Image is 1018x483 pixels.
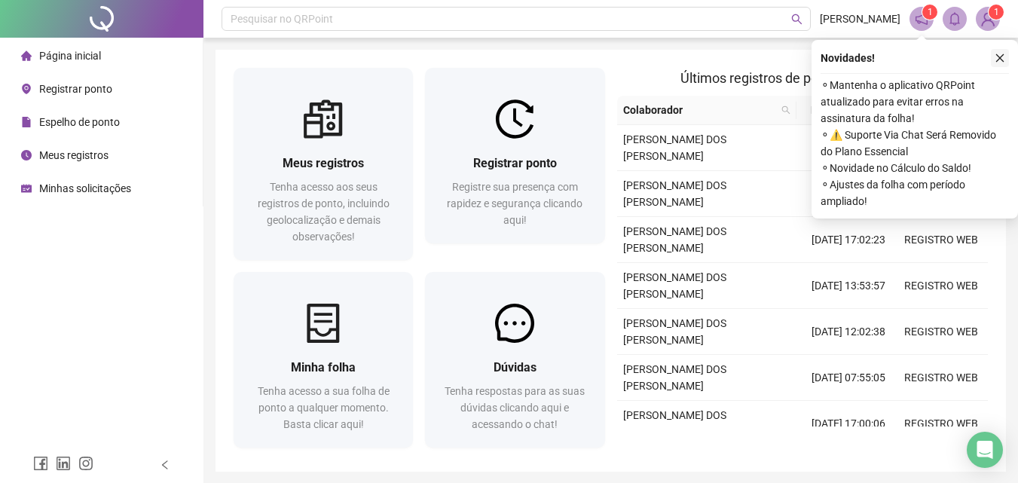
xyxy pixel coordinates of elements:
span: search [791,14,802,25]
span: left [160,460,170,470]
td: REGISTRO WEB [895,217,988,263]
span: [PERSON_NAME] [820,11,900,27]
td: REGISTRO WEB [895,263,988,309]
span: Minhas solicitações [39,182,131,194]
a: Minha folhaTenha acesso a sua folha de ponto a qualquer momento. Basta clicar aqui! [234,272,413,448]
sup: 1 [922,5,937,20]
th: Data/Hora [796,96,886,125]
span: [PERSON_NAME] DOS [PERSON_NAME] [623,271,726,300]
span: ⚬ Novidade no Cálculo do Saldo! [821,160,1009,176]
span: ⚬ Ajustes da folha com período ampliado! [821,176,1009,209]
span: bell [948,12,961,26]
span: Tenha respostas para as suas dúvidas clicando aqui e acessando o chat! [445,385,585,430]
span: Minha folha [291,360,356,374]
span: instagram [78,456,93,471]
td: [DATE] 17:02:23 [802,217,895,263]
div: Open Intercom Messenger [967,432,1003,468]
span: Página inicial [39,50,101,62]
a: Meus registrosTenha acesso aos seus registros de ponto, incluindo geolocalização e demais observa... [234,68,413,260]
td: [DATE] 12:01:36 [802,125,895,171]
td: REGISTRO WEB [895,401,988,447]
span: Últimos registros de ponto sincronizados [680,70,924,86]
span: clock-circle [21,150,32,160]
td: [DATE] 07:55:03 [802,171,895,217]
sup: Atualize o seu contato no menu Meus Dados [989,5,1004,20]
a: DúvidasTenha respostas para as suas dúvidas clicando aqui e acessando o chat! [425,272,604,448]
span: Meus registros [39,149,109,161]
span: linkedin [56,456,71,471]
a: Registrar pontoRegistre sua presença com rapidez e segurança clicando aqui! [425,68,604,243]
td: [DATE] 07:55:05 [802,355,895,401]
span: Dúvidas [494,360,537,374]
span: 1 [928,7,933,17]
span: Tenha acesso a sua folha de ponto a qualquer momento. Basta clicar aqui! [258,385,390,430]
span: 1 [994,7,999,17]
span: ⚬ Mantenha o aplicativo QRPoint atualizado para evitar erros na assinatura da folha! [821,77,1009,127]
span: Novidades ! [821,50,875,66]
span: Registrar ponto [39,83,112,95]
span: Registrar ponto [473,156,557,170]
span: search [781,105,790,115]
span: facebook [33,456,48,471]
span: Data/Hora [802,102,868,118]
span: environment [21,84,32,94]
td: REGISTRO WEB [895,309,988,355]
span: [PERSON_NAME] DOS [PERSON_NAME] [623,133,726,162]
span: [PERSON_NAME] DOS [PERSON_NAME] [623,363,726,392]
span: [PERSON_NAME] DOS [PERSON_NAME] [623,409,726,438]
span: [PERSON_NAME] DOS [PERSON_NAME] [623,179,726,208]
td: [DATE] 12:02:38 [802,309,895,355]
span: file [21,117,32,127]
span: [PERSON_NAME] DOS [PERSON_NAME] [623,225,726,254]
span: Meus registros [283,156,364,170]
span: [PERSON_NAME] DOS [PERSON_NAME] [623,317,726,346]
span: home [21,50,32,61]
span: close [995,53,1005,63]
span: schedule [21,183,32,194]
span: Colaborador [623,102,776,118]
img: 72295 [977,8,999,30]
td: [DATE] 17:00:06 [802,401,895,447]
span: ⚬ ⚠️ Suporte Via Chat Será Removido do Plano Essencial [821,127,1009,160]
span: Espelho de ponto [39,116,120,128]
span: Tenha acesso aos seus registros de ponto, incluindo geolocalização e demais observações! [258,181,390,243]
span: notification [915,12,928,26]
td: REGISTRO WEB [895,355,988,401]
span: search [778,99,793,121]
td: [DATE] 13:53:57 [802,263,895,309]
span: Registre sua presença com rapidez e segurança clicando aqui! [447,181,582,226]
